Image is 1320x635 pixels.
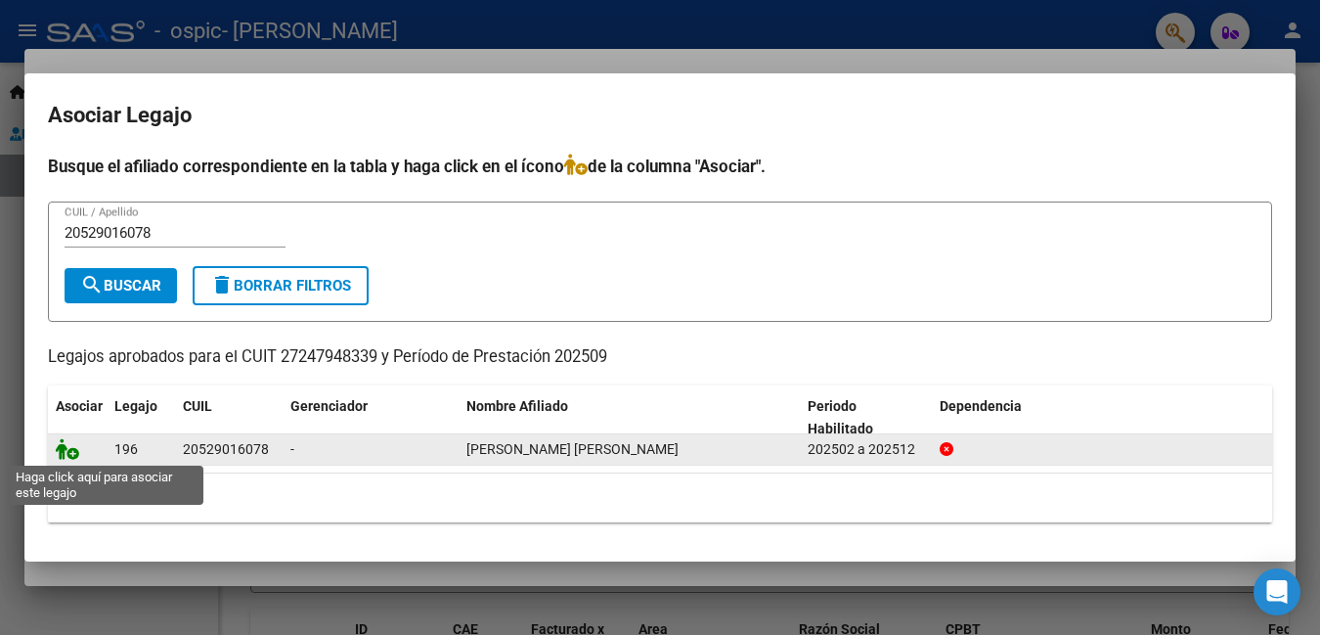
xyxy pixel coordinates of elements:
mat-icon: search [80,273,104,296]
div: Open Intercom Messenger [1254,568,1300,615]
span: Borrar Filtros [210,277,351,295]
datatable-header-cell: Nombre Afiliado [459,386,800,450]
div: 20529016078 [183,438,269,461]
button: Borrar Filtros [193,266,369,305]
h4: Busque el afiliado correspondiente en la tabla y haga click en el ícono de la columna "Asociar". [48,154,1272,179]
mat-icon: delete [210,273,234,296]
span: Nombre Afiliado [466,398,568,414]
datatable-header-cell: CUIL [175,386,283,450]
span: - [290,441,294,457]
span: LUCERO VIVAS EMANUEL FRANCISCO [466,441,679,457]
datatable-header-cell: Legajo [107,386,175,450]
datatable-header-cell: Dependencia [932,386,1273,450]
span: 196 [114,441,138,457]
span: Periodo Habilitado [808,398,873,436]
datatable-header-cell: Periodo Habilitado [800,386,932,450]
h2: Asociar Legajo [48,97,1272,134]
span: Asociar [56,398,103,414]
span: Buscar [80,277,161,295]
span: Dependencia [940,398,1022,414]
span: Legajo [114,398,157,414]
datatable-header-cell: Gerenciador [283,386,459,450]
p: Legajos aprobados para el CUIT 27247948339 y Período de Prestación 202509 [48,345,1272,370]
div: 202502 a 202512 [808,438,924,461]
button: Buscar [65,268,177,303]
span: CUIL [183,398,212,414]
div: 1 registros [48,474,1272,522]
datatable-header-cell: Asociar [48,386,107,450]
span: Gerenciador [290,398,368,414]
